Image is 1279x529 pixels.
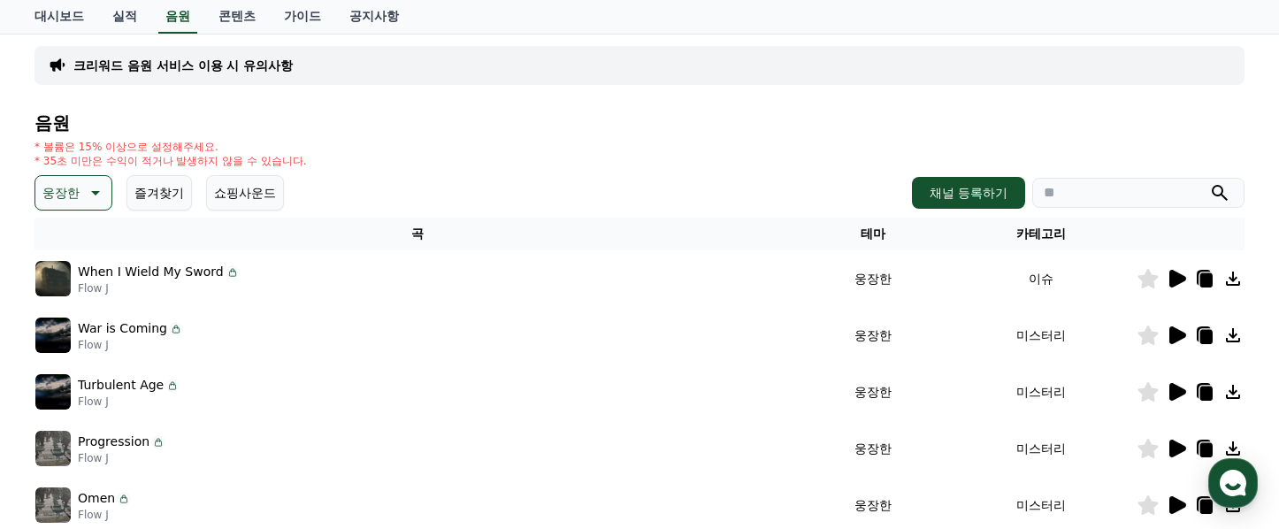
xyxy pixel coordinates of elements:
[206,175,284,211] button: 쇼핑사운드
[78,376,164,395] p: Turbulent Age
[117,382,228,426] a: 대화
[34,154,307,168] p: * 35초 미만은 수익이 적거나 발생하지 않을 수 있습니다.
[800,218,946,250] th: 테마
[78,489,115,508] p: Omen
[35,431,71,466] img: music
[35,487,71,523] img: music
[78,319,167,338] p: War is Coming
[34,113,1245,133] h4: 음원
[946,218,1137,250] th: 카테고리
[126,175,192,211] button: 즐겨찾기
[78,338,183,352] p: Flow J
[78,433,149,451] p: Progression
[946,307,1137,364] td: 미스터리
[78,281,240,295] p: Flow J
[228,382,340,426] a: 설정
[78,395,180,409] p: Flow J
[35,318,71,353] img: music
[78,451,165,465] p: Flow J
[946,420,1137,477] td: 미스터리
[946,250,1137,307] td: 이슈
[78,508,131,522] p: Flow J
[162,410,183,424] span: 대화
[56,409,66,423] span: 홈
[800,364,946,420] td: 웅장한
[42,180,80,205] p: 웅장한
[35,374,71,410] img: music
[73,57,293,74] a: 크리워드 음원 서비스 이용 시 유의사항
[34,175,112,211] button: 웅장한
[273,409,295,423] span: 설정
[800,250,946,307] td: 웅장한
[34,140,307,154] p: * 볼륨은 15% 이상으로 설정해주세요.
[946,364,1137,420] td: 미스터리
[912,177,1025,209] button: 채널 등록하기
[5,382,117,426] a: 홈
[35,261,71,296] img: music
[34,218,800,250] th: 곡
[78,263,224,281] p: When I Wield My Sword
[800,307,946,364] td: 웅장한
[800,420,946,477] td: 웅장한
